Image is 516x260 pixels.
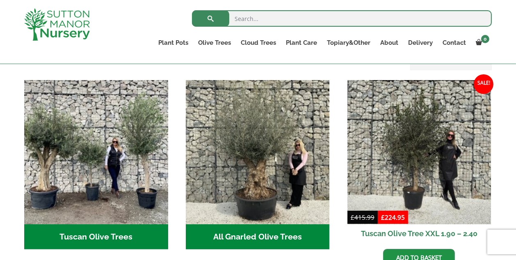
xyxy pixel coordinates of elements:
[186,224,330,250] h2: All Gnarled Olive Trees
[281,37,322,48] a: Plant Care
[24,8,90,41] img: logo
[347,80,491,224] img: Tuscan Olive Tree XXL 1.90 - 2.40
[351,213,354,221] span: £
[381,213,385,221] span: £
[322,37,375,48] a: Topiary&Other
[347,80,491,243] a: Sale! Tuscan Olive Tree XXL 1.90 – 2.40
[375,37,403,48] a: About
[186,80,330,249] a: Visit product category All Gnarled Olive Trees
[474,74,493,94] span: Sale!
[24,224,168,250] h2: Tuscan Olive Trees
[186,80,330,224] img: All Gnarled Olive Trees
[236,37,281,48] a: Cloud Trees
[438,37,471,48] a: Contact
[192,10,492,27] input: Search...
[193,37,236,48] a: Olive Trees
[24,80,168,224] img: Tuscan Olive Trees
[153,37,193,48] a: Plant Pots
[481,35,489,43] span: 0
[403,37,438,48] a: Delivery
[347,224,491,243] h2: Tuscan Olive Tree XXL 1.90 – 2.40
[381,213,405,221] bdi: 224.95
[351,213,374,221] bdi: 415.99
[471,37,492,48] a: 0
[24,80,168,249] a: Visit product category Tuscan Olive Trees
